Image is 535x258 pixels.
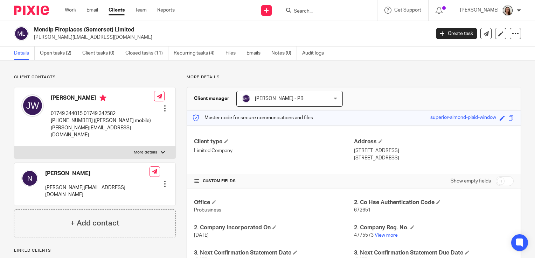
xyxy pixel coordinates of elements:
a: View more [375,233,398,238]
h4: 2. Company Incorporated On [194,224,354,231]
a: Recurring tasks (4) [174,46,220,60]
p: [PERSON_NAME][EMAIL_ADDRESS][DOMAIN_NAME] [51,124,154,139]
h4: 3. Next Confirmation Statement Due Date [354,249,514,257]
div: superior-almond-plaid-window [430,114,496,122]
h4: [PERSON_NAME] [45,170,150,177]
span: Get Support [394,8,421,13]
a: Details [14,46,35,60]
a: Closed tasks (11) [125,46,168,60]
p: Linked clients [14,248,176,253]
h4: CUSTOM FIELDS [194,178,354,184]
a: Email [86,7,98,14]
a: Create task [436,28,477,39]
img: svg%3E [21,94,44,117]
h4: Office [194,199,354,206]
p: Limited Company [194,147,354,154]
p: 01749 344015 01749 342582 [PHONE_NUMBER] ([PERSON_NAME] mobile) [51,110,154,124]
span: 672651 [354,208,371,213]
p: [PERSON_NAME][EMAIL_ADDRESS][DOMAIN_NAME] [34,34,426,41]
a: Clients [109,7,125,14]
label: Show empty fields [451,178,491,185]
p: [STREET_ADDRESS] [354,155,514,162]
h4: + Add contact [70,218,119,229]
h4: [PERSON_NAME] [51,94,154,103]
span: Probusiness [194,208,221,213]
h2: Mendip Fireplaces (Somerset) Limited [34,26,347,34]
span: [PERSON_NAME] - PB [255,96,304,101]
a: Team [135,7,147,14]
p: More details [134,150,157,155]
h4: 2. Company Reg. No. [354,224,514,231]
a: Client tasks (0) [82,46,120,60]
h4: 2. Co Hse Authentication Code [354,199,514,206]
img: svg%3E [242,94,250,103]
a: Work [65,7,76,14]
a: Notes (0) [271,46,297,60]
p: Master code for secure communications and files [192,114,313,121]
p: [PERSON_NAME][EMAIL_ADDRESS][DOMAIN_NAME] [45,184,150,199]
h4: 3. Next Confirmation Statement Date [194,249,354,257]
i: Primary [99,94,106,101]
h4: Address [354,138,514,145]
a: Audit logs [302,46,329,60]
h4: Client type [194,138,354,145]
h3: Client manager [194,95,229,102]
p: [PERSON_NAME] [460,7,499,14]
p: More details [187,74,521,80]
input: Search [293,8,356,15]
span: 4775573 [354,233,374,238]
p: Client contacts [14,74,176,80]
a: Open tasks (2) [40,46,77,60]
p: [STREET_ADDRESS] [354,147,514,154]
a: Emails [246,46,266,60]
img: svg%3E [21,170,38,187]
img: Pixie [14,6,49,15]
a: Reports [157,7,175,14]
a: Files [225,46,241,60]
span: [DATE] [194,233,209,238]
img: svg%3E [14,26,29,41]
img: Profile.png [502,5,513,16]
